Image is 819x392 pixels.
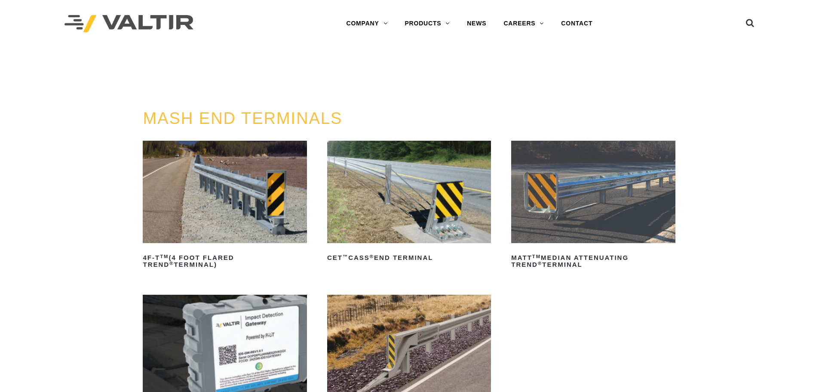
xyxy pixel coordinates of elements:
a: CONTACT [552,15,601,32]
h2: CET CASS End Terminal [327,251,491,265]
sup: ® [538,261,542,266]
sup: TM [160,254,169,259]
a: CAREERS [495,15,552,32]
sup: TM [532,254,541,259]
sup: ® [169,261,174,266]
a: COMPANY [337,15,396,32]
sup: ® [370,254,374,259]
a: MASH END TERMINALS [143,109,342,127]
h2: MATT Median Attenuating TREND Terminal [511,251,675,272]
a: PRODUCTS [396,15,458,32]
h2: 4F-T (4 Foot Flared TREND Terminal) [143,251,307,272]
img: Valtir [64,15,193,33]
a: MATTTMMedian Attenuating TREND®Terminal [511,141,675,272]
a: CET™CASS®End Terminal [327,141,491,265]
sup: ™ [343,254,348,259]
a: 4F-TTM(4 Foot Flared TREND®Terminal) [143,141,307,272]
a: NEWS [458,15,495,32]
